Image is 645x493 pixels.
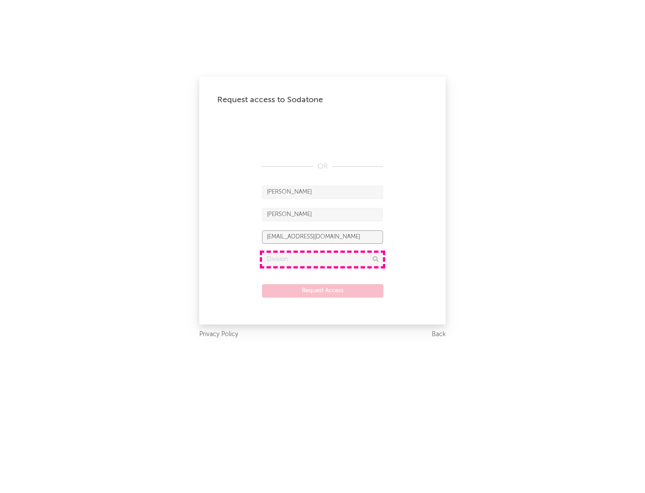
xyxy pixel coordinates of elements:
[217,95,428,105] div: Request access to Sodatone
[262,208,383,221] input: Last Name
[262,230,383,244] input: Email
[262,253,383,266] input: Division
[199,329,238,340] a: Privacy Policy
[262,186,383,199] input: First Name
[432,329,446,340] a: Back
[262,284,383,298] button: Request Access
[262,161,383,172] div: OR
